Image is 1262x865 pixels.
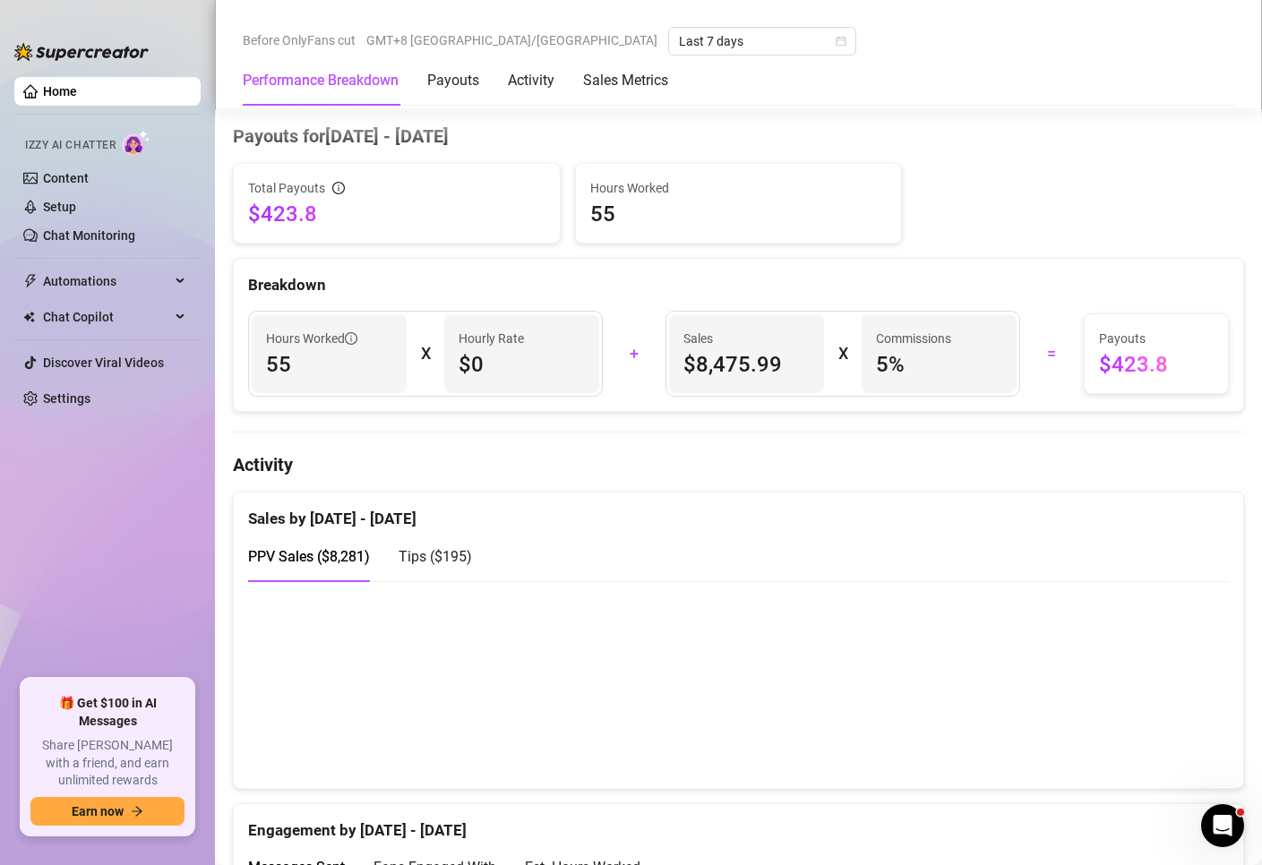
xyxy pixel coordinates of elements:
img: AI Chatter [123,130,150,156]
div: Payouts [427,70,479,91]
div: Engagement by [DATE] - [DATE] [248,804,1229,843]
span: Izzy AI Chatter [25,137,116,154]
span: $8,475.99 [683,350,810,379]
div: Activity [508,70,554,91]
a: Setup [43,200,76,214]
article: Hourly Rate [459,329,524,348]
a: Home [43,84,77,98]
span: 5 % [876,350,1002,379]
span: 55 [266,350,392,379]
span: Hours Worked [590,178,888,198]
span: thunderbolt [23,274,38,288]
article: Commissions [876,329,951,348]
span: Tips ( $195 ) [399,548,472,565]
img: logo-BBDzfeDw.svg [14,43,149,61]
span: 🎁 Get $100 in AI Messages [30,695,185,730]
span: Chat Copilot [43,303,170,331]
iframe: Intercom live chat [1201,804,1244,847]
a: Discover Viral Videos [43,355,164,370]
span: info-circle [345,332,357,345]
div: X [838,339,847,368]
span: Total Payouts [248,178,325,198]
span: $423.8 [1099,350,1215,379]
span: $423.8 [248,200,545,228]
h4: Activity [233,452,1244,477]
img: Chat Copilot [23,311,35,323]
div: = [1031,339,1073,368]
a: Content [43,171,89,185]
span: Earn now [72,804,124,818]
span: Payouts [1099,329,1215,348]
div: Sales Metrics [583,70,668,91]
span: PPV Sales ( $8,281 ) [248,548,370,565]
span: arrow-right [131,805,143,818]
span: $0 [459,350,585,379]
a: Chat Monitoring [43,228,135,243]
div: + [614,339,656,368]
div: X [421,339,430,368]
a: Settings [43,391,90,406]
div: Breakdown [248,273,1229,297]
span: Sales [683,329,810,348]
span: 55 [590,200,888,228]
span: Last 7 days [679,28,846,55]
span: GMT+8 [GEOGRAPHIC_DATA]/[GEOGRAPHIC_DATA] [366,27,657,54]
span: Automations [43,267,170,295]
div: Performance Breakdown [243,70,399,91]
h4: Payouts for [DATE] - [DATE] [233,124,1244,149]
button: Earn nowarrow-right [30,797,185,826]
span: calendar [836,36,846,47]
span: Hours Worked [266,329,357,348]
span: Before OnlyFans cut [243,27,356,54]
span: info-circle [332,182,345,194]
span: Share [PERSON_NAME] with a friend, and earn unlimited rewards [30,737,185,790]
div: Sales by [DATE] - [DATE] [248,492,1229,531]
